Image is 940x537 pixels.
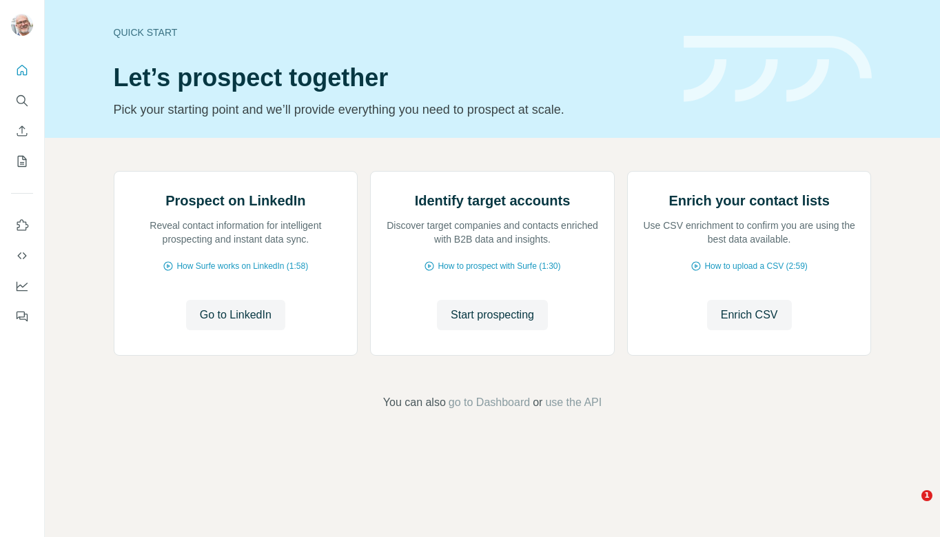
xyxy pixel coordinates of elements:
[684,36,872,103] img: banner
[11,243,33,268] button: Use Surfe API
[668,191,829,210] h2: Enrich your contact lists
[114,26,667,39] div: Quick start
[921,490,932,501] span: 1
[11,14,33,36] img: Avatar
[11,213,33,238] button: Use Surfe on LinkedIn
[165,191,305,210] h2: Prospect on LinkedIn
[11,58,33,83] button: Quick start
[383,394,446,411] span: You can also
[545,394,602,411] button: use the API
[11,274,33,298] button: Dashboard
[200,307,272,323] span: Go to LinkedIn
[128,219,344,246] p: Reveal contact information for intelligent prospecting and instant data sync.
[437,300,548,330] button: Start prospecting
[642,219,857,246] p: Use CSV enrichment to confirm you are using the best data available.
[11,304,33,329] button: Feedback
[114,64,667,92] h1: Let’s prospect together
[451,307,534,323] span: Start prospecting
[176,260,308,272] span: How Surfe works on LinkedIn (1:58)
[186,300,285,330] button: Go to LinkedIn
[415,191,571,210] h2: Identify target accounts
[704,260,807,272] span: How to upload a CSV (2:59)
[385,219,600,246] p: Discover target companies and contacts enriched with B2B data and insights.
[11,119,33,143] button: Enrich CSV
[438,260,560,272] span: How to prospect with Surfe (1:30)
[664,281,940,500] iframe: Intercom notifications message
[893,490,926,523] iframe: Intercom live chat
[11,88,33,113] button: Search
[533,394,542,411] span: or
[11,149,33,174] button: My lists
[114,100,667,119] p: Pick your starting point and we’ll provide everything you need to prospect at scale.
[449,394,530,411] button: go to Dashboard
